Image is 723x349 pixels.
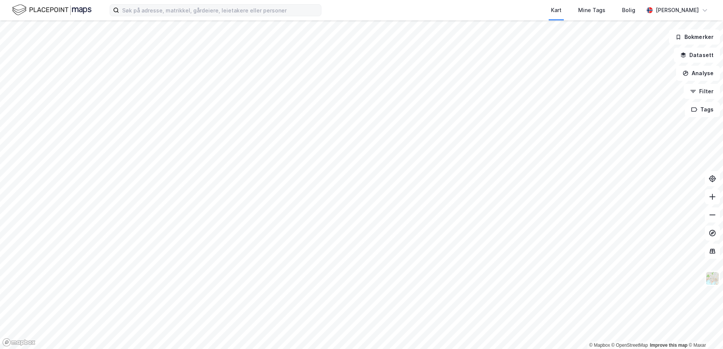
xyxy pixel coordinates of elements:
div: Kart [551,6,562,15]
button: Filter [684,84,720,99]
button: Analyse [676,66,720,81]
input: Søk på adresse, matrikkel, gårdeiere, leietakere eller personer [119,5,321,16]
a: Mapbox homepage [2,338,36,347]
button: Tags [685,102,720,117]
div: [PERSON_NAME] [656,6,699,15]
iframe: Chat Widget [685,313,723,349]
a: Mapbox [589,343,610,348]
button: Datasett [674,48,720,63]
a: Improve this map [650,343,687,348]
a: OpenStreetMap [611,343,648,348]
img: logo.f888ab2527a4732fd821a326f86c7f29.svg [12,3,92,17]
div: Kontrollprogram for chat [685,313,723,349]
div: Bolig [622,6,635,15]
button: Bokmerker [669,29,720,45]
img: Z [705,271,720,286]
div: Mine Tags [578,6,605,15]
